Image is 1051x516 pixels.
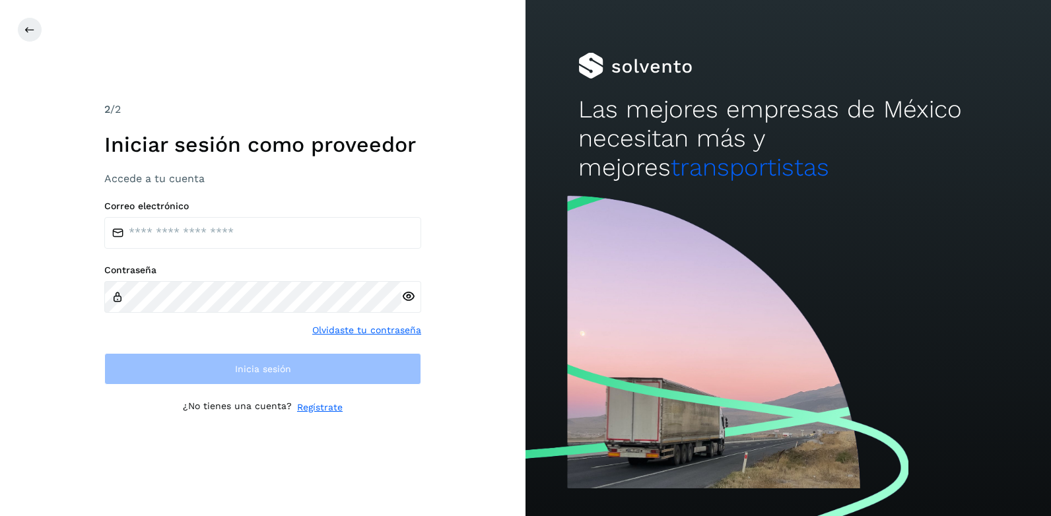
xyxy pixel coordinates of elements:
[104,353,421,385] button: Inicia sesión
[183,401,292,414] p: ¿No tienes una cuenta?
[671,153,829,181] span: transportistas
[104,172,421,185] h3: Accede a tu cuenta
[312,323,421,337] a: Olvidaste tu contraseña
[104,265,421,276] label: Contraseña
[578,95,999,183] h2: Las mejores empresas de México necesitan más y mejores
[104,103,110,115] span: 2
[104,132,421,157] h1: Iniciar sesión como proveedor
[297,401,343,414] a: Regístrate
[104,102,421,117] div: /2
[104,201,421,212] label: Correo electrónico
[235,364,291,373] span: Inicia sesión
